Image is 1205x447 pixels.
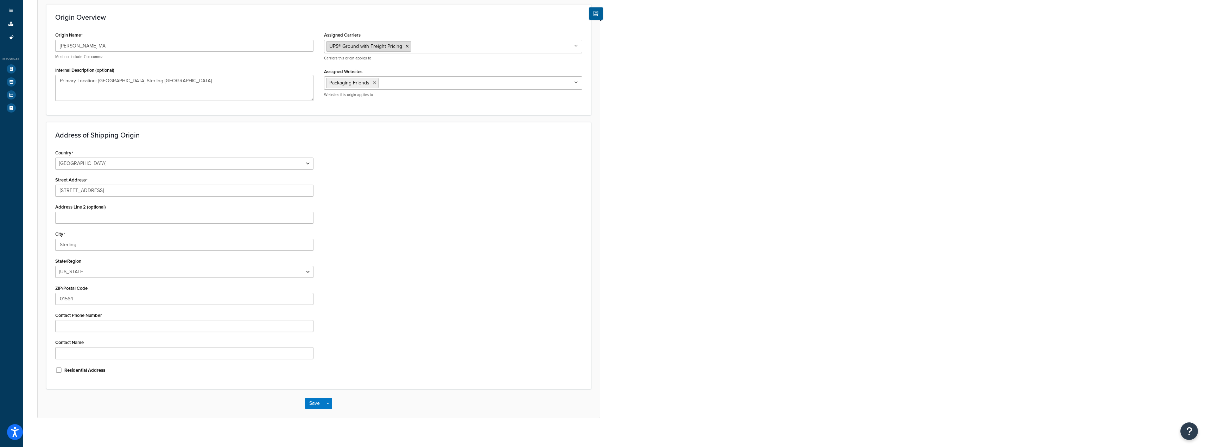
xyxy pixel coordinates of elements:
label: Contact Name [55,340,84,345]
label: ZIP/Postal Code [55,286,88,291]
label: Street Address [55,177,88,183]
li: Advanced Features [4,31,20,44]
p: Carriers this origin applies to [324,56,582,61]
label: Origin Name [55,32,83,38]
span: Packaging Friends [329,79,369,87]
li: Test Your Rates [4,63,20,75]
textarea: Primary Location: [GEOGRAPHIC_DATA] Sterling [GEOGRAPHIC_DATA] [55,75,313,101]
label: City [55,231,65,237]
li: Help Docs [4,102,20,114]
label: Assigned Carriers [324,32,361,38]
li: Analytics [4,89,20,101]
label: State/Region [55,258,81,264]
label: Residential Address [64,367,105,373]
label: Internal Description (optional) [55,68,114,73]
p: Must not include # or comma [55,54,313,59]
button: Save [305,398,324,409]
span: UPS® Ground with Freight Pricing [329,43,402,50]
li: Marketplace [4,76,20,88]
label: Country [55,150,73,156]
button: Open Resource Center [1180,422,1198,440]
p: Websites this origin applies to [324,92,582,97]
label: Assigned Websites [324,69,362,74]
label: Contact Phone Number [55,313,102,318]
li: Shipping Rules [4,4,20,17]
h3: Origin Overview [55,13,582,21]
h3: Address of Shipping Origin [55,131,582,139]
li: Boxes [4,18,20,31]
label: Address Line 2 (optional) [55,204,106,210]
button: Show Help Docs [589,7,603,20]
